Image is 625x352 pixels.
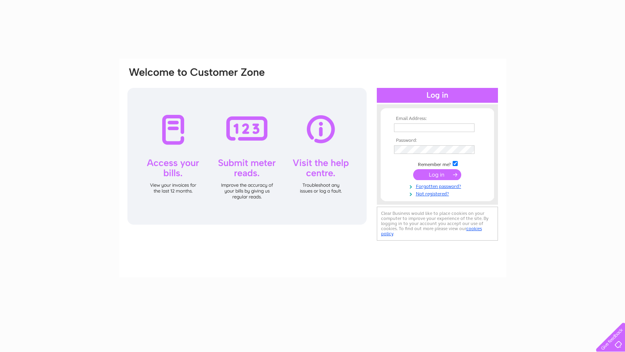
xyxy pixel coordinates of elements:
[381,226,482,236] a: cookies policy
[394,189,483,197] a: Not registered?
[377,207,498,241] div: Clear Business would like to place cookies on your computer to improve your experience of the sit...
[394,182,483,189] a: Forgotten password?
[392,160,483,168] td: Remember me?
[413,169,461,180] input: Submit
[392,138,483,143] th: Password:
[392,116,483,122] th: Email Address:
